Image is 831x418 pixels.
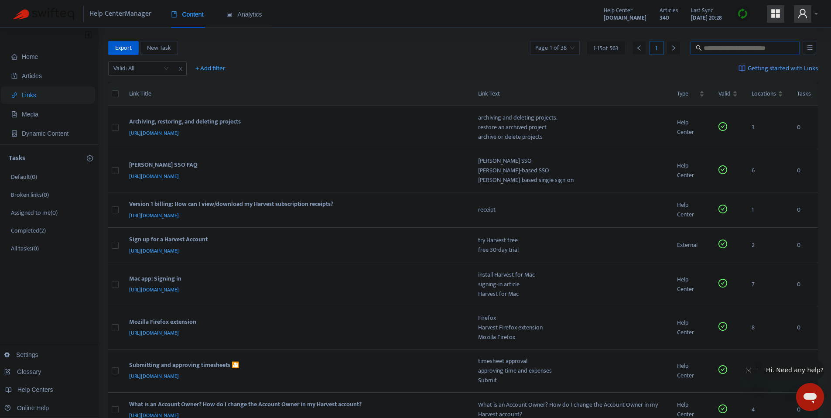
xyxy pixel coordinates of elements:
[129,317,461,329] div: Mozilla Firefox extension
[803,41,816,55] button: unordered-list
[718,240,727,248] span: check-circle
[108,41,139,55] button: Export
[739,65,746,72] img: image-link
[478,366,663,376] div: approving time and expenses
[129,360,461,372] div: Submitting and approving timesheets 🎦
[129,400,461,411] div: What is an Account Owner? How do I change the Account Owner in my Harvest account?
[11,92,17,98] span: link
[13,8,74,20] img: Swifteq
[593,44,619,53] span: 1 - 15 of 563
[478,166,663,175] div: [PERSON_NAME]-based SSO
[745,349,790,393] td: 37
[790,82,818,106] th: Tasks
[745,82,790,106] th: Locations
[471,82,670,106] th: Link Text
[740,362,757,380] iframe: Close message
[677,89,698,99] span: Type
[129,329,179,337] span: [URL][DOMAIN_NAME]
[790,306,818,349] td: 0
[478,113,663,123] div: archiving and deleting projects.
[226,11,262,18] span: Analytics
[22,130,68,137] span: Dynamic Content
[478,205,663,215] div: receipt
[670,82,711,106] th: Type
[147,43,171,53] span: New Task
[11,111,17,117] span: file-image
[677,361,704,380] div: Help Center
[140,41,178,55] button: New Task
[129,274,461,285] div: Mac app: Signing in
[11,130,17,137] span: container
[22,72,42,79] span: Articles
[129,211,179,220] span: [URL][DOMAIN_NAME]
[175,64,186,74] span: close
[796,383,824,411] iframe: Button to launch messaging window
[670,45,677,51] span: right
[790,106,818,149] td: 0
[478,132,663,142] div: archive or delete projects
[790,263,818,306] td: 0
[11,172,37,182] p: Default ( 0 )
[790,228,818,263] td: 0
[87,155,93,161] span: plus-circle
[17,386,53,393] span: Help Centers
[691,13,722,23] strong: [DATE] 20:28
[718,322,727,331] span: check-circle
[9,153,25,164] p: Tasks
[478,323,663,332] div: Harvest Firefox extension
[22,111,38,118] span: Media
[718,365,727,374] span: check-circle
[129,129,179,137] span: [URL][DOMAIN_NAME]
[790,149,818,192] td: 0
[711,82,745,106] th: Valid
[748,64,818,74] span: Getting started with Links
[677,161,704,180] div: Help Center
[745,149,790,192] td: 6
[11,190,49,199] p: Broken links ( 0 )
[650,41,663,55] div: 1
[691,6,713,15] span: Last Sync
[129,172,179,181] span: [URL][DOMAIN_NAME]
[89,6,151,22] span: Help Center Manager
[129,247,179,255] span: [URL][DOMAIN_NAME]
[677,318,704,337] div: Help Center
[171,11,177,17] span: book
[195,63,226,74] span: + Add filter
[478,280,663,289] div: signing-in article
[636,45,642,51] span: left
[770,8,781,19] span: appstore
[677,240,704,250] div: External
[807,45,813,51] span: unordered-list
[129,372,179,380] span: [URL][DOMAIN_NAME]
[696,45,702,51] span: search
[745,228,790,263] td: 2
[22,53,38,60] span: Home
[478,156,663,166] div: [PERSON_NAME] SSO
[129,199,461,211] div: Version 1 billing: How can I view/download my Harvest subscription receipts?
[478,332,663,342] div: Mozilla Firefox
[660,13,669,23] strong: 340
[790,349,818,393] td: 0
[718,205,727,213] span: check-circle
[718,165,727,174] span: check-circle
[718,404,727,413] span: check-circle
[604,13,646,23] a: [DOMAIN_NAME]
[677,275,704,294] div: Help Center
[745,192,790,228] td: 1
[129,117,461,128] div: Archiving, restoring, and deleting projects
[189,62,232,75] button: + Add filter
[677,118,704,137] div: Help Center
[11,226,46,235] p: Completed ( 2 )
[718,89,731,99] span: Valid
[478,175,663,185] div: [PERSON_NAME]-based single sign-on
[11,244,39,253] p: All tasks ( 0 )
[478,356,663,366] div: timesheet approval
[478,289,663,299] div: Harvest for Mac
[752,89,776,99] span: Locations
[115,43,132,53] span: Export
[226,11,233,17] span: area-chart
[797,8,808,19] span: user
[22,92,36,99] span: Links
